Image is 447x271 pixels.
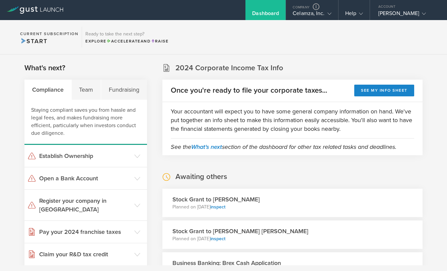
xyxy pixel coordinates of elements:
[252,10,279,20] div: Dashboard
[106,39,141,43] span: Accelerate
[24,80,72,100] div: Compliance
[172,259,281,267] h3: Business Banking: Brex Cash Application
[106,39,151,43] span: and
[39,174,131,183] h3: Open a Bank Account
[171,143,396,151] em: See the section of the dashboard for other tax related tasks and deadlines.
[24,100,147,145] div: Staying compliant saves you from hassle and legal fees, and makes fundraising more efficient, par...
[24,63,65,73] h2: What's next?
[171,86,327,95] h2: Once you're ready to file your corporate taxes...
[172,204,260,210] p: Planned on [DATE]
[378,10,435,20] div: [PERSON_NAME]
[39,196,131,214] h3: Register your company in [GEOGRAPHIC_DATA]
[101,80,147,100] div: Fundraising
[172,195,260,204] h3: Stock Grant to [PERSON_NAME]
[39,250,131,259] h3: Claim your R&D tax credit
[210,236,225,242] a: inspect
[39,228,131,236] h3: Pay your 2024 franchise taxes
[293,10,331,20] div: Celamza, Inc.
[354,85,414,96] button: See my info sheet
[85,38,168,44] div: Explore
[20,37,47,45] span: Start
[175,63,283,73] h2: 2024 Corporate Income Tax Info
[39,152,131,160] h3: Establish Ownership
[175,172,227,182] h2: Awaiting others
[20,32,78,36] h2: Current Subscription
[191,143,222,151] a: What's next
[171,107,414,133] p: Your accountant will expect you to have some general company information on hand. We've put toget...
[72,80,101,100] div: Team
[172,227,308,236] h3: Stock Grant to [PERSON_NAME] [PERSON_NAME]
[172,236,308,242] p: Planned on [DATE]
[82,27,172,48] div: Ready to take the next step?ExploreAccelerateandRaise
[151,39,168,43] span: Raise
[210,204,225,210] a: inspect
[85,32,168,36] h3: Ready to take the next step?
[345,10,363,20] div: Help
